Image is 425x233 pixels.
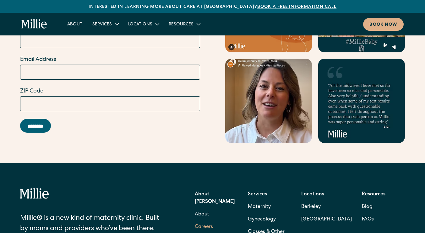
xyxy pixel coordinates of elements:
a: Book a free information call [257,5,336,9]
div: Resources [164,19,205,29]
a: Maternity [248,201,271,213]
div: Book now [369,22,397,28]
strong: Services [248,192,267,197]
strong: Locations [301,192,324,197]
a: [GEOGRAPHIC_DATA] [301,213,352,226]
a: About [62,19,87,29]
div: Resources [169,21,193,28]
a: Berkeley [301,201,352,213]
a: FAQs [362,213,374,226]
a: home [21,19,47,29]
a: Blog [362,201,373,213]
a: About [195,208,209,221]
div: Locations [128,21,152,28]
div: Services [92,21,112,28]
a: Gynecology [248,213,276,226]
a: Book now [363,18,404,31]
label: ZIP Code [20,87,200,96]
label: Email Address [20,56,200,64]
div: Services [87,19,123,29]
strong: Resources [362,192,385,197]
div: Locations [123,19,164,29]
strong: About [PERSON_NAME] [195,192,235,204]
